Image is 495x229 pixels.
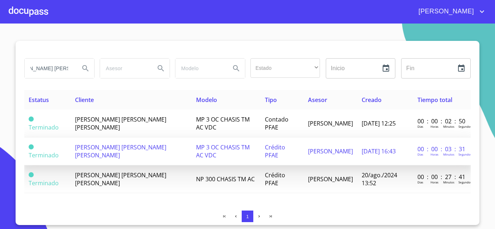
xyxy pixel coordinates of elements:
input: search [175,59,225,78]
span: [DATE] 16:43 [362,147,396,155]
p: Horas [430,180,438,184]
input: search [100,59,149,78]
span: 1 [246,214,249,219]
p: Horas [430,152,438,156]
button: Search [77,60,94,77]
button: Search [152,60,170,77]
span: [PERSON_NAME] [PERSON_NAME] [PERSON_NAME] [75,143,166,159]
span: Terminado [29,144,34,149]
span: Terminado [29,172,34,177]
span: [PERSON_NAME] [308,147,353,155]
p: Minutos [443,180,454,184]
span: Tipo [265,96,277,104]
button: Search [228,60,245,77]
span: Creado [362,96,382,104]
p: Segundos [458,152,472,156]
p: 00 : 00 : 02 : 50 [417,117,466,125]
p: Dias [417,180,423,184]
span: Cliente [75,96,94,104]
span: [DATE] 12:25 [362,119,396,127]
span: MP 3 OC CHASIS TM AC VDC [196,115,250,131]
span: [PERSON_NAME] [PERSON_NAME] [PERSON_NAME] [75,171,166,187]
p: Dias [417,124,423,128]
p: Segundos [458,180,472,184]
p: Minutos [443,152,454,156]
span: Asesor [308,96,327,104]
span: Terminado [29,151,59,159]
button: 1 [242,211,253,222]
p: Minutos [443,124,454,128]
p: Dias [417,152,423,156]
span: Crédito PFAE [265,171,285,187]
span: [PERSON_NAME] [308,119,353,127]
span: Tiempo total [417,96,452,104]
span: [PERSON_NAME] [413,6,478,17]
span: NP 300 CHASIS TM AC [196,175,255,183]
span: Terminado [29,123,59,131]
button: account of current user [413,6,486,17]
p: 00 : 00 : 03 : 31 [417,145,466,153]
input: search [25,59,74,78]
span: [PERSON_NAME] [308,175,353,183]
span: Terminado [29,179,59,187]
p: Horas [430,124,438,128]
span: 20/ago./2024 13:52 [362,171,397,187]
div: ​ [250,58,320,78]
span: [PERSON_NAME] [PERSON_NAME] [PERSON_NAME] [75,115,166,131]
span: Contado PFAE [265,115,288,131]
span: Terminado [29,116,34,122]
span: Modelo [196,96,217,104]
span: Estatus [29,96,49,104]
p: Segundos [458,124,472,128]
span: MP 3 OC CHASIS TM AC VDC [196,143,250,159]
p: 00 : 00 : 27 : 41 [417,173,466,181]
span: Crédito PFAE [265,143,285,159]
